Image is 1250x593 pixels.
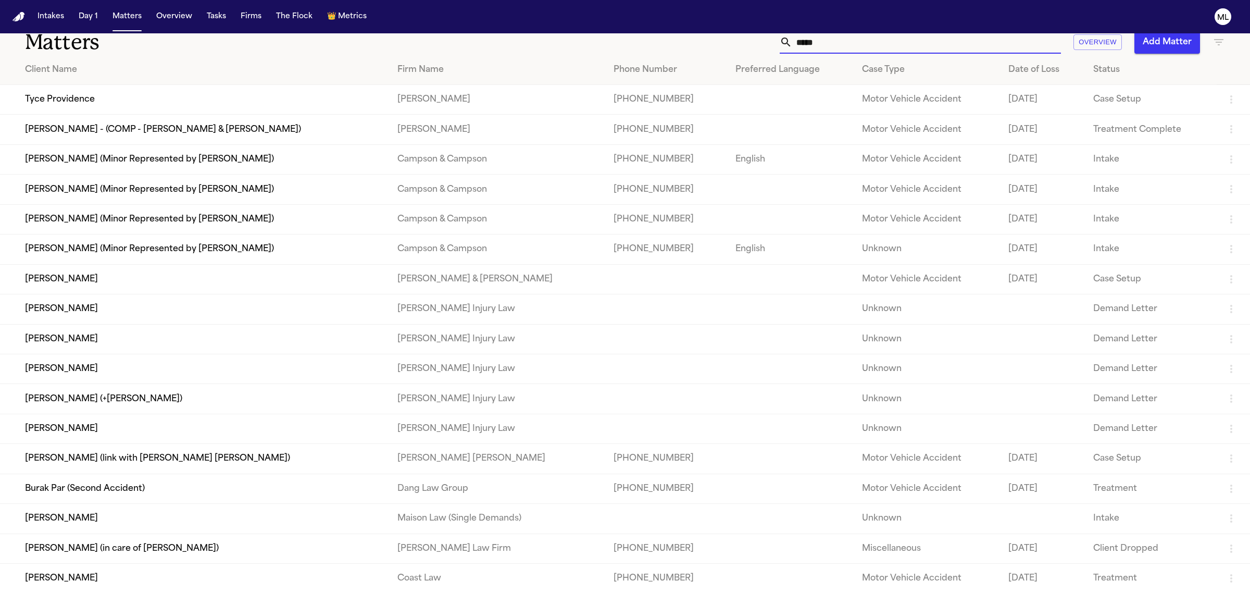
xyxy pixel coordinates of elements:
a: Home [12,12,25,22]
td: Maison Law (Single Demands) [389,504,605,534]
td: Case Setup [1085,264,1217,294]
button: Overview [152,7,196,26]
td: Motor Vehicle Accident [854,264,999,294]
td: Motor Vehicle Accident [854,144,999,174]
td: Motor Vehicle Accident [854,115,999,144]
td: [PHONE_NUMBER] [605,444,727,474]
td: Intake [1085,204,1217,234]
td: Unknown [854,414,999,443]
td: [PHONE_NUMBER] [605,234,727,264]
td: Treatment [1085,474,1217,503]
button: Add Matter [1134,31,1200,54]
td: Demand Letter [1085,324,1217,354]
td: [PHONE_NUMBER] [605,144,727,174]
td: [PERSON_NAME] [389,85,605,115]
td: [PHONE_NUMBER] [605,85,727,115]
td: Treatment Complete [1085,115,1217,144]
td: [DATE] [1000,474,1085,503]
button: Firms [236,7,266,26]
td: [DATE] [1000,115,1085,144]
td: English [727,234,854,264]
td: [PERSON_NAME] [389,115,605,144]
td: [DATE] [1000,204,1085,234]
td: Motor Vehicle Accident [854,474,999,503]
button: Intakes [33,7,68,26]
td: Unknown [854,324,999,354]
td: [DATE] [1000,175,1085,204]
td: [DATE] [1000,144,1085,174]
td: [PERSON_NAME] Law Firm [389,534,605,563]
div: Firm Name [397,64,597,76]
td: Unknown [854,234,999,264]
td: [PERSON_NAME] Injury Law [389,294,605,324]
td: Demand Letter [1085,414,1217,443]
td: [PERSON_NAME] [PERSON_NAME] [389,444,605,474]
div: Preferred Language [735,64,846,76]
td: English [727,144,854,174]
td: Motor Vehicle Accident [854,85,999,115]
td: [PERSON_NAME] Injury Law [389,414,605,443]
div: Status [1093,64,1208,76]
td: [PHONE_NUMBER] [605,534,727,563]
img: Finch Logo [12,12,25,22]
td: [PERSON_NAME] Injury Law [389,384,605,414]
div: Client Name [25,64,381,76]
td: Dang Law Group [389,474,605,503]
td: Motor Vehicle Accident [854,204,999,234]
td: Campson & Campson [389,204,605,234]
td: [DATE] [1000,85,1085,115]
td: Intake [1085,175,1217,204]
td: [DATE] [1000,234,1085,264]
td: Motor Vehicle Accident [854,444,999,474]
td: Demand Letter [1085,354,1217,384]
td: Motor Vehicle Accident [854,175,999,204]
td: [PHONE_NUMBER] [605,474,727,503]
button: crownMetrics [323,7,371,26]
td: [PERSON_NAME] Injury Law [389,354,605,384]
td: Campson & Campson [389,234,605,264]
td: [DATE] [1000,534,1085,563]
div: Date of Loss [1008,64,1077,76]
button: Matters [108,7,146,26]
h1: Matters [25,29,385,55]
td: [PERSON_NAME] Injury Law [389,324,605,354]
td: Campson & Campson [389,144,605,174]
td: Campson & Campson [389,175,605,204]
td: Demand Letter [1085,294,1217,324]
td: Unknown [854,354,999,384]
td: Client Dropped [1085,534,1217,563]
td: Miscellaneous [854,534,999,563]
td: Intake [1085,144,1217,174]
td: [PERSON_NAME] & [PERSON_NAME] [389,264,605,294]
td: Case Setup [1085,444,1217,474]
td: [PHONE_NUMBER] [605,175,727,204]
td: Unknown [854,504,999,534]
td: Case Setup [1085,85,1217,115]
td: Intake [1085,234,1217,264]
td: [DATE] [1000,444,1085,474]
div: Phone Number [614,64,719,76]
td: Demand Letter [1085,384,1217,414]
button: Day 1 [74,7,102,26]
td: Unknown [854,294,999,324]
td: Intake [1085,504,1217,534]
div: Case Type [862,64,991,76]
td: [DATE] [1000,264,1085,294]
button: The Flock [272,7,317,26]
td: Unknown [854,384,999,414]
td: [PHONE_NUMBER] [605,115,727,144]
button: Overview [1073,34,1122,51]
td: [PHONE_NUMBER] [605,204,727,234]
button: Tasks [203,7,230,26]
